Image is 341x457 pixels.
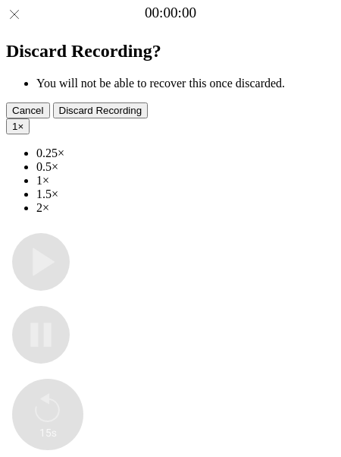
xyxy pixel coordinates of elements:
a: 00:00:00 [145,5,196,21]
button: Cancel [6,102,50,118]
li: You will not be able to recover this once discarded. [36,77,335,90]
li: 1.5× [36,188,335,201]
li: 2× [36,201,335,215]
button: 1× [6,118,30,134]
li: 0.25× [36,147,335,160]
span: 1 [12,121,17,132]
button: Discard Recording [53,102,149,118]
li: 0.5× [36,160,335,174]
h2: Discard Recording? [6,41,335,61]
li: 1× [36,174,335,188]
